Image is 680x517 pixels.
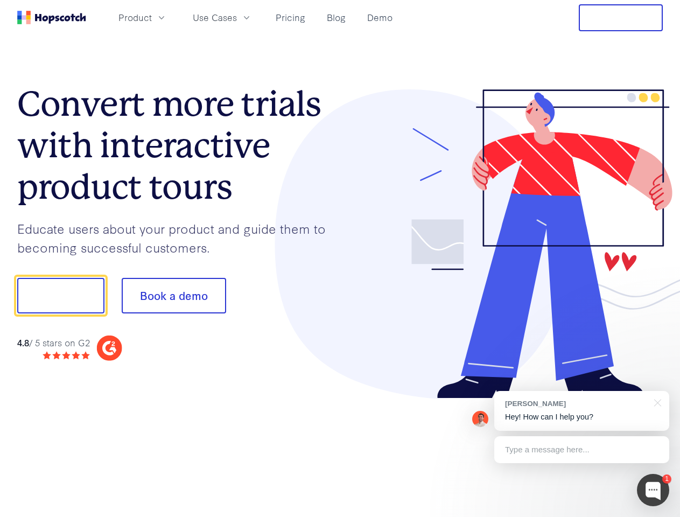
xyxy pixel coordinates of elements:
div: 1 [662,474,671,484]
h1: Convert more trials with interactive product tours [17,83,340,207]
button: Product [112,9,173,26]
p: Hey! How can I help you? [505,411,658,423]
button: Book a demo [122,278,226,313]
a: Home [17,11,86,24]
span: Product [118,11,152,24]
strong: 4.8 [17,336,29,348]
div: [PERSON_NAME] [505,399,648,409]
div: Type a message here... [494,436,669,463]
button: Use Cases [186,9,258,26]
a: Demo [363,9,397,26]
button: Free Trial [579,4,663,31]
div: / 5 stars on G2 [17,336,90,350]
img: Mark Spera [472,411,488,427]
a: Blog [323,9,350,26]
button: Show me! [17,278,104,313]
p: Educate users about your product and guide them to becoming successful customers. [17,219,340,256]
span: Use Cases [193,11,237,24]
a: Pricing [271,9,310,26]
